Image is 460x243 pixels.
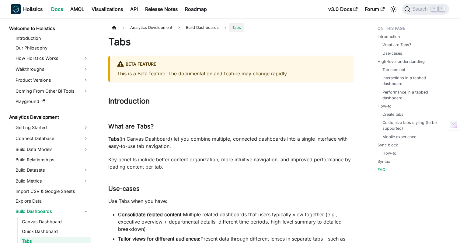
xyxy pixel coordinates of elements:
[389,4,398,14] button: Switch between dark and light mode (currently light mode)
[23,5,43,13] b: Holistics
[14,165,91,175] a: Build Datasets
[382,150,396,156] a: How-to
[183,23,222,32] span: Build Dashboards
[14,34,91,43] a: Introduction
[47,4,67,14] a: Docs
[378,34,400,39] a: Introduction
[14,187,91,196] a: Import CSV & Google Sheets
[14,145,91,154] a: Build Data Models
[382,134,416,140] a: Mobile experience
[108,36,353,48] h1: Tabs
[11,4,21,14] img: Holistics
[431,6,437,12] kbd: ⌘
[361,4,388,14] a: Forum
[20,217,91,226] a: Canvas Dashboard
[108,156,353,170] p: Key benefits include better content organization, more intuitive navigation, and improved perform...
[14,156,91,164] a: Build Relationships
[14,207,91,216] a: Build Dashboards
[20,227,91,236] a: Quick Dashboard
[127,4,141,14] a: API
[378,103,392,109] a: How-to
[181,4,211,14] a: Roadmap
[14,86,91,96] a: Coming From Other BI Tools
[382,120,443,131] a: Customize tabs styling (to be supported)
[402,4,449,15] button: Search (Command+K)
[14,97,91,106] a: Playground
[108,23,353,32] nav: Breadcrumbs
[14,44,91,52] a: Our Philosophy
[325,4,361,14] a: v3.0 Docs
[378,159,390,164] a: Syntax
[14,75,91,85] a: Product Versions
[439,6,445,12] kbd: K
[67,4,88,14] a: AMQL
[14,123,91,132] a: Getting Started
[14,176,91,186] a: Build Metrics
[5,18,96,243] nav: Docs sidebar
[229,23,244,32] span: Tabs
[382,111,403,117] a: Create tabs
[410,6,431,12] span: Search
[88,4,127,14] a: Visualizations
[118,236,200,242] strong: Tailor views for different audiences:
[14,197,91,205] a: Explore Data
[14,53,91,63] a: How Holistics Works
[117,70,346,77] p: This is a Beta feature. The documentation and feature may change rapidly.
[108,136,119,142] strong: Tabs
[108,185,353,193] h3: Use-cases
[378,167,388,173] a: FAQs
[117,60,346,68] div: BETA FEATURE
[118,211,183,217] strong: Consolidate related content:
[108,23,120,32] a: Home page
[382,89,443,101] a: Performance in a tabbed dashboard
[127,23,175,32] span: Analytics Development
[382,42,411,48] a: What are Tabs?
[378,59,425,64] a: High-level understanding
[118,211,353,233] li: Multiple related dashboards that users typically view together (e.g., executive overview + depart...
[108,123,353,130] h3: What are Tabs?
[14,64,91,74] a: Walkthroughs
[11,4,43,14] a: HolisticsHolistics
[382,50,402,56] a: Use-cases
[108,135,353,150] p: (in Canvas Dashboard) let you combine multiple, connected dashboards into a single interface with...
[382,67,405,73] a: Tab concept
[7,24,91,33] a: Welcome to Holistics
[108,97,353,108] h2: Introduction
[378,142,398,148] a: Sync block
[382,75,443,87] a: Interactions in a tabbed dashboard
[141,4,181,14] a: Release Notes
[14,134,91,143] a: Connect Database
[108,197,353,205] p: Use Tabs when you have:
[7,113,91,122] a: Analytics Development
